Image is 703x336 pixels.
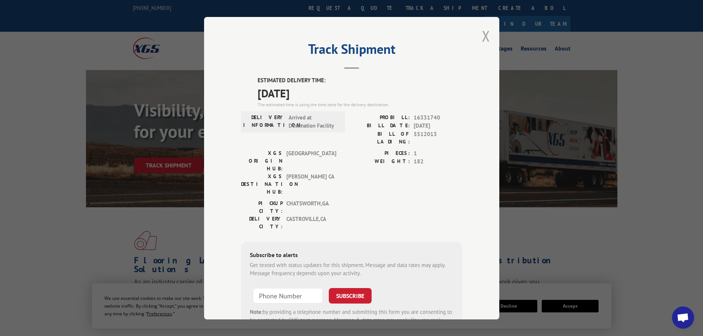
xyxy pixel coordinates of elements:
[329,288,372,303] button: SUBSCRIBE
[286,199,336,215] span: CHATSWORTH , GA
[250,250,454,261] div: Subscribe to alerts
[352,149,410,157] label: PIECES:
[258,76,462,85] label: ESTIMATED DELIVERY TIME:
[352,113,410,122] label: PROBILL:
[250,308,454,333] div: by providing a telephone number and submitting this form you are consenting to be contacted by SM...
[241,215,283,230] label: DELIVERY CITY:
[289,113,338,130] span: Arrived at Destination Facility
[286,172,336,195] span: [PERSON_NAME] CA
[253,288,323,303] input: Phone Number
[414,122,462,130] span: [DATE]
[250,308,263,315] strong: Note:
[352,122,410,130] label: BILL DATE:
[258,84,462,101] span: [DATE]
[672,306,694,329] div: Open chat
[286,149,336,172] span: [GEOGRAPHIC_DATA]
[352,157,410,166] label: WEIGHT:
[241,44,462,58] h2: Track Shipment
[241,199,283,215] label: PICKUP CITY:
[241,172,283,195] label: XGS DESTINATION HUB:
[258,101,462,108] div: The estimated time is using the time zone for the delivery destination.
[414,149,462,157] span: 1
[414,113,462,122] span: 16331740
[241,149,283,172] label: XGS ORIGIN HUB:
[482,26,490,46] button: Close modal
[414,157,462,166] span: 182
[286,215,336,230] span: CASTROVILLE , CA
[352,130,410,145] label: BILL OF LADING:
[414,130,462,145] span: 5512013
[250,261,454,277] div: Get texted with status updates for this shipment. Message and data rates may apply. Message frequ...
[243,113,285,130] label: DELIVERY INFORMATION:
